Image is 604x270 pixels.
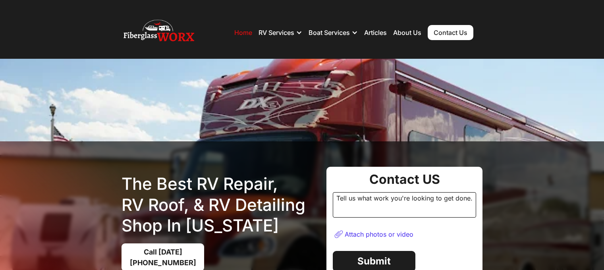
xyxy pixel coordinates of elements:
img: Fiberglass WorX – RV Repair, RV Roof & RV Detailing [124,17,194,48]
a: About Us [393,29,421,37]
a: Home [234,29,252,37]
div: Tell us what work you're looking to get done. [333,192,476,218]
div: Contact US [333,173,476,186]
a: Articles [364,29,387,37]
div: RV Services [259,21,302,44]
h1: The best RV Repair, RV Roof, & RV Detailing Shop in [US_STATE] [122,174,320,236]
div: Attach photos or video [345,230,413,238]
div: Boat Services [309,21,358,44]
div: RV Services [259,29,294,37]
a: Contact Us [428,25,473,40]
div: Boat Services [309,29,350,37]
